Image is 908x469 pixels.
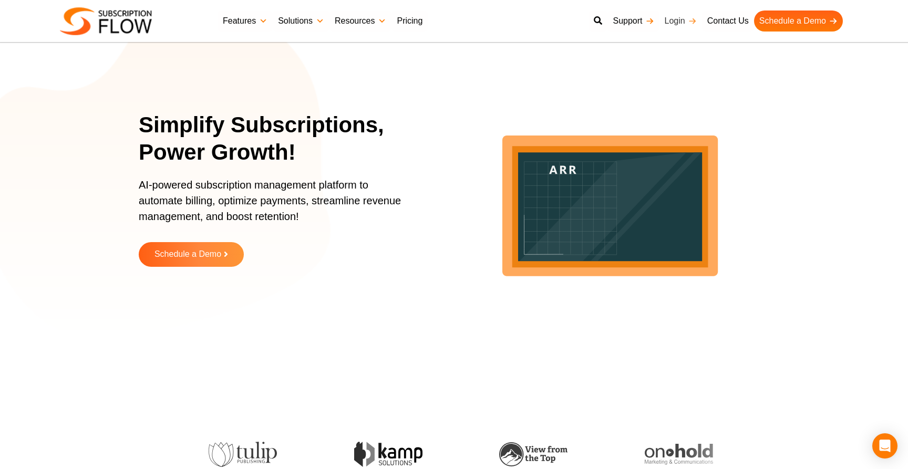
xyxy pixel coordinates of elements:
[346,442,414,466] img: kamp-solution
[659,11,702,32] a: Login
[154,250,221,259] span: Schedule a Demo
[218,11,273,32] a: Features
[139,111,425,166] h1: Simplify Subscriptions, Power Growth!
[702,11,754,32] a: Contact Us
[60,7,152,35] img: Subscriptionflow
[872,433,897,458] div: Open Intercom Messenger
[273,11,329,32] a: Solutions
[201,442,269,467] img: tulip-publishing
[139,242,244,267] a: Schedule a Demo
[607,11,659,32] a: Support
[491,442,560,467] img: view-from-the-top
[139,177,412,235] p: AI-powered subscription management platform to automate billing, optimize payments, streamline re...
[391,11,428,32] a: Pricing
[636,444,705,465] img: onhold-marketing
[329,11,391,32] a: Resources
[754,11,843,32] a: Schedule a Demo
